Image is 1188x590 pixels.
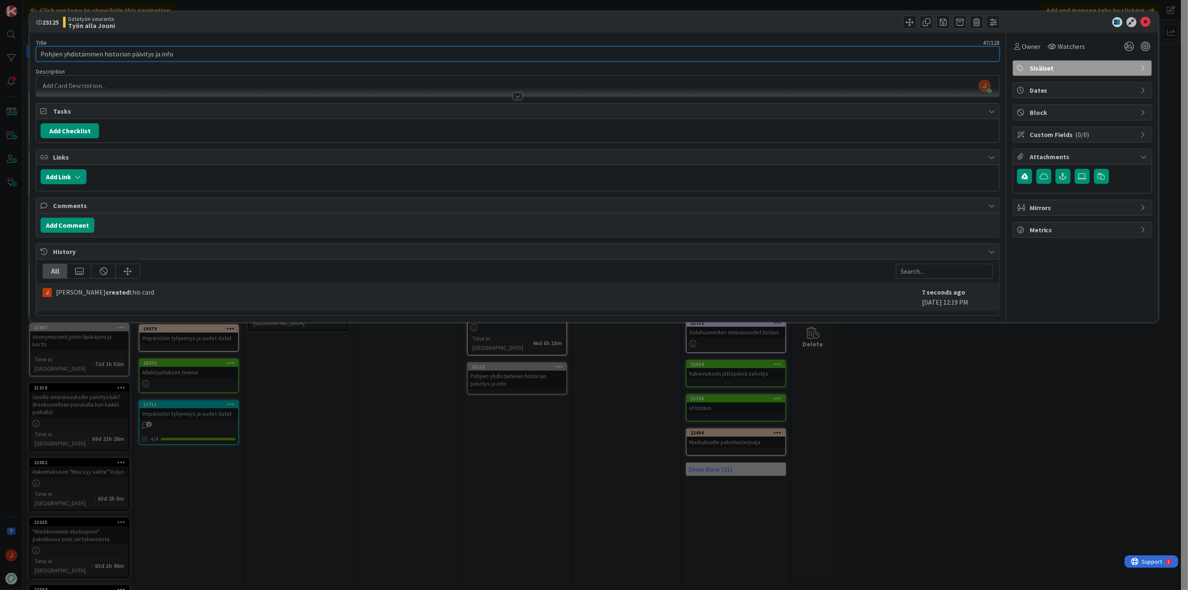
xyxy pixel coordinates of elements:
span: Custom Fields [1030,130,1137,140]
span: Metrics [1030,225,1137,235]
button: Add Comment [41,218,94,233]
button: Add Link [41,169,86,184]
img: JM [43,288,52,297]
span: ID [36,17,59,27]
span: Sisäiset [1030,63,1137,73]
label: Title [36,39,47,46]
span: History [53,247,984,257]
span: Datatyön seuranta [68,15,115,22]
b: 7 seconds ago [922,288,965,296]
input: type card name here... [36,46,1000,61]
span: Tasks [53,106,984,116]
b: 23125 [42,18,59,26]
div: [DATE] 12:19 PM [922,287,993,307]
button: Add Checklist [41,123,99,138]
input: Search... [896,264,993,279]
div: All [43,264,67,278]
div: 47 / 128 [49,39,1000,46]
span: Comments [53,201,984,211]
span: Attachments [1030,152,1137,162]
b: Työn alla Jouni [68,22,115,29]
img: AAcHTtdL3wtcyn1eGseKwND0X38ITvXuPg5_7r7WNcK5=s96-c [979,80,990,92]
span: Owner [1022,41,1041,51]
span: Description [36,68,65,75]
span: Support [18,1,38,11]
span: Dates [1030,85,1137,95]
div: 1 [43,3,46,10]
span: Mirrors [1030,203,1137,213]
span: Block [1030,107,1137,117]
span: Watchers [1058,41,1085,51]
span: [PERSON_NAME] this card [56,287,154,297]
span: ( 0/0 ) [1076,130,1089,139]
b: created [106,288,129,296]
span: Links [53,152,984,162]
